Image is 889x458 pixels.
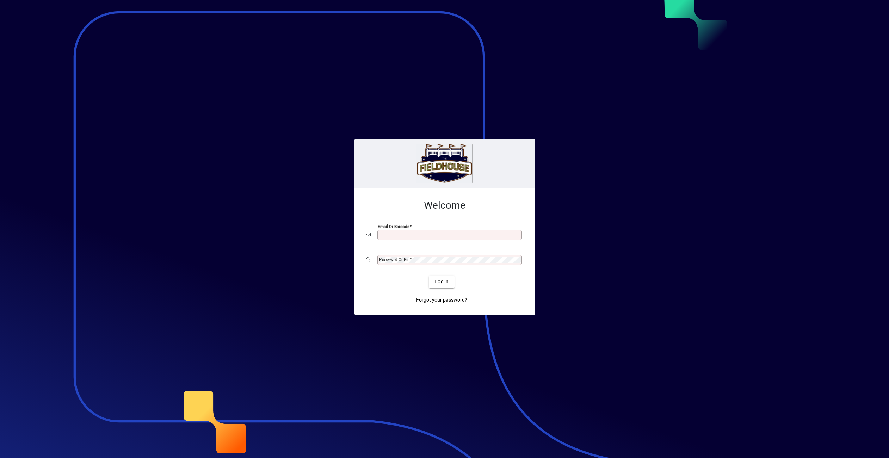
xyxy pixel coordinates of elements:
mat-label: Password or Pin [379,257,409,262]
a: Forgot your password? [413,294,470,307]
h2: Welcome [366,199,524,211]
span: Forgot your password? [416,296,467,304]
span: Login [434,278,449,285]
mat-label: Email or Barcode [378,224,409,229]
button: Login [429,276,455,288]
